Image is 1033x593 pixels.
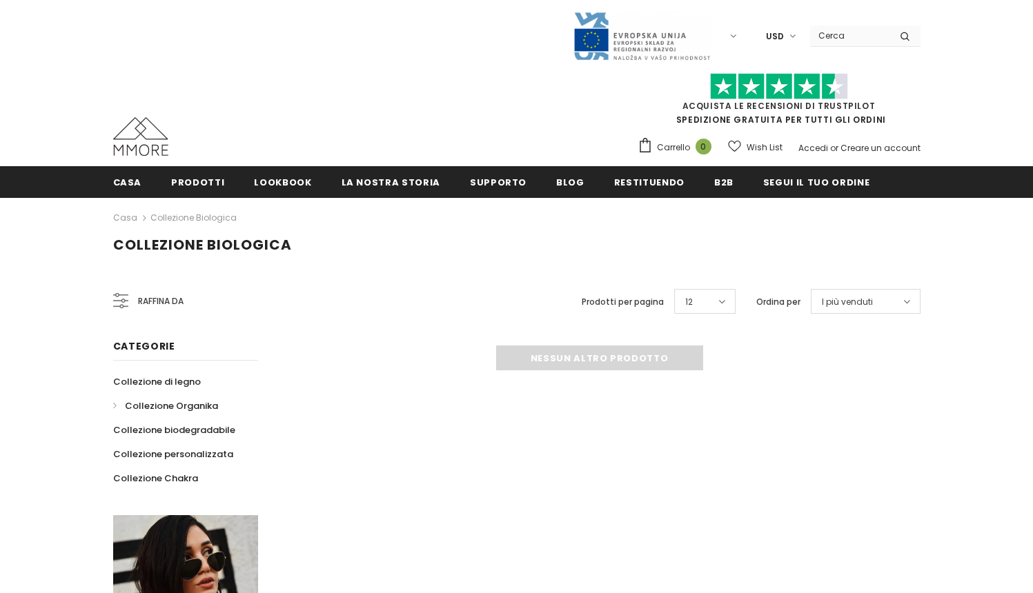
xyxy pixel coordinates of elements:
[113,418,235,442] a: Collezione biodegradabile
[113,370,201,394] a: Collezione di legno
[714,166,734,197] a: B2B
[113,210,137,226] a: Casa
[763,166,869,197] a: Segui il tuo ordine
[798,142,828,154] a: Accedi
[470,166,527,197] a: supporto
[766,30,784,43] span: USD
[822,295,873,309] span: I più venduti
[756,295,800,309] label: Ordina per
[763,176,869,189] span: Segui il tuo ordine
[171,176,224,189] span: Prodotti
[113,448,233,461] span: Collezione personalizzata
[728,135,783,159] a: Wish List
[685,295,693,309] span: 12
[470,176,527,189] span: supporto
[113,423,235,436] span: Collezione biodegradabile
[113,339,175,353] span: Categorie
[113,176,142,189] span: Casa
[556,176,584,189] span: Blog
[113,394,218,418] a: Collezione Organika
[342,176,440,189] span: La nostra storia
[113,166,142,197] a: Casa
[638,79,921,125] span: SPEDIZIONE GRATUITA PER TUTTI GLI ORDINI
[125,399,218,412] span: Collezione Organika
[638,137,718,158] a: Carrello 0
[582,295,664,309] label: Prodotti per pagina
[810,26,889,46] input: Search Site
[113,472,198,485] span: Collezione Chakra
[573,11,711,61] img: Javni Razpis
[614,176,685,189] span: Restituendo
[342,166,440,197] a: La nostra storia
[614,166,685,197] a: Restituendo
[138,294,184,309] span: Raffina da
[171,166,224,197] a: Prodotti
[254,166,311,197] a: Lookbook
[113,375,201,388] span: Collezione di legno
[710,73,848,100] img: Fidati di Pilot Stars
[556,166,584,197] a: Blog
[113,442,233,466] a: Collezione personalizzata
[830,142,838,154] span: or
[113,235,292,254] span: Collezione biologica
[113,466,198,490] a: Collezione Chakra
[573,30,711,41] a: Javni Razpis
[840,142,921,154] a: Creare un account
[657,141,690,154] span: Carrello
[682,100,876,112] a: Acquista le recensioni di TrustPilot
[747,141,783,154] span: Wish List
[714,176,734,189] span: B2B
[696,139,711,154] span: 0
[150,212,237,223] a: Collezione biologica
[113,117,168,156] img: Casi MMORE
[254,176,311,189] span: Lookbook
